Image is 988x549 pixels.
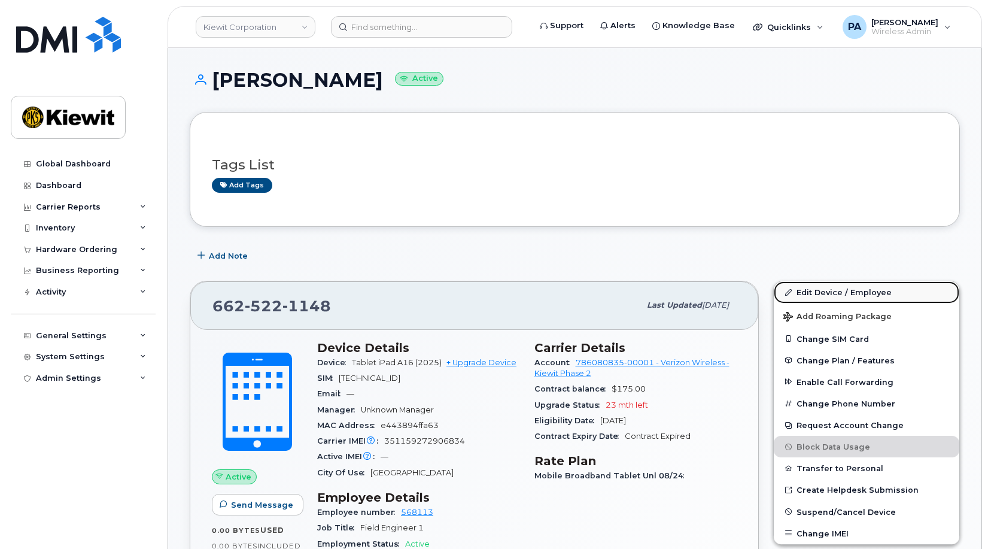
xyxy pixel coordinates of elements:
[212,157,938,172] h3: Tags List
[783,312,892,323] span: Add Roaming Package
[190,245,258,266] button: Add Note
[360,523,424,532] span: Field Engineer 1
[317,468,370,477] span: City Of Use
[190,69,960,90] h1: [PERSON_NAME]
[774,281,959,303] a: Edit Device / Employee
[381,421,439,430] span: e443894ffa63
[534,358,576,367] span: Account
[282,297,331,315] span: 1148
[797,507,896,516] span: Suspend/Cancel Device
[317,374,339,383] span: SIM
[317,452,381,461] span: Active IMEI
[534,471,690,480] span: Mobile Broadband Tablet Unl 08/24
[361,405,434,414] span: Unknown Manager
[534,432,625,441] span: Contract Expiry Date
[534,341,737,355] h3: Carrier Details
[384,436,465,445] span: 351159272906834
[317,436,384,445] span: Carrier IMEI
[774,501,959,523] button: Suspend/Cancel Device
[534,401,606,410] span: Upgrade Status
[317,341,520,355] h3: Device Details
[212,526,260,535] span: 0.00 Bytes
[702,301,729,310] span: [DATE]
[606,401,648,410] span: 23 mth left
[774,414,959,436] button: Request Account Change
[209,250,248,262] span: Add Note
[534,454,737,468] h3: Rate Plan
[797,356,895,365] span: Change Plan / Features
[317,421,381,430] span: MAC Address
[534,416,600,425] span: Eligibility Date
[212,494,303,515] button: Send Message
[212,178,272,193] a: Add tags
[774,457,959,479] button: Transfer to Personal
[352,358,442,367] span: Tablet iPad A16 (2025)
[774,436,959,457] button: Block Data Usage
[534,358,729,378] a: 786080835-00001 - Verizon Wireless - Kiewit Phase 2
[317,523,360,532] span: Job Title
[317,389,346,398] span: Email
[339,374,400,383] span: [TECHNICAL_ID]
[226,471,251,483] span: Active
[774,393,959,414] button: Change Phone Number
[381,452,388,461] span: —
[446,358,516,367] a: + Upgrade Device
[774,523,959,544] button: Change IMEI
[797,377,893,386] span: Enable Call Forwarding
[600,416,626,425] span: [DATE]
[245,297,282,315] span: 522
[774,350,959,371] button: Change Plan / Features
[231,499,293,511] span: Send Message
[774,479,959,501] a: Create Helpdesk Submission
[647,301,702,310] span: Last updated
[936,497,979,540] iframe: Messenger Launcher
[317,539,405,548] span: Employment Status
[317,490,520,505] h3: Employee Details
[534,384,612,393] span: Contract balance
[317,405,361,414] span: Manager
[401,508,433,517] a: 568113
[774,328,959,350] button: Change SIM Card
[370,468,454,477] span: [GEOGRAPHIC_DATA]
[395,72,443,86] small: Active
[625,432,691,441] span: Contract Expired
[212,297,331,315] span: 662
[612,384,646,393] span: $175.00
[317,358,352,367] span: Device
[405,539,430,548] span: Active
[774,304,959,328] button: Add Roaming Package
[346,389,354,398] span: —
[260,526,284,535] span: used
[317,508,401,517] span: Employee number
[774,371,959,393] button: Enable Call Forwarding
